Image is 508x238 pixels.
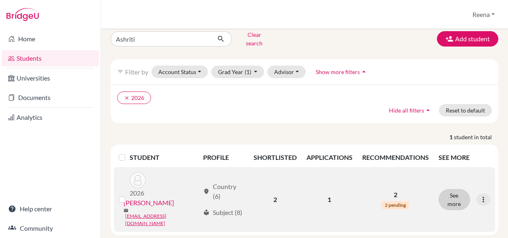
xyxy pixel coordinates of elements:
span: student in total [454,133,498,141]
p: 2 [362,190,429,200]
button: Add student [437,31,498,47]
th: SEE MORE [434,148,495,167]
span: Filter by [125,68,148,76]
th: STUDENT [130,148,199,167]
td: 1 [302,167,357,232]
i: clear [124,95,130,101]
span: (1) [245,68,251,75]
button: clear2026 [117,91,151,104]
a: Documents [2,89,99,106]
a: Home [2,31,99,47]
div: Country (6) [203,182,244,201]
div: Subject (8) [203,208,242,217]
button: Hide all filtersarrow_drop_up [382,104,439,117]
input: Find student by name... [111,31,211,47]
a: Community [2,220,99,236]
button: Account Status [151,66,208,78]
p: 2026 [130,188,146,198]
button: See more [439,189,470,210]
img: Bridge-U [6,8,39,21]
th: PROFILE [198,148,249,167]
button: Reena [469,7,498,22]
span: mail [124,208,128,213]
span: Show more filters [316,68,360,75]
a: Help center [2,201,99,217]
strong: 1 [449,133,454,141]
th: APPLICATIONS [302,148,357,167]
span: Hide all filters [389,107,424,114]
th: RECOMMENDATIONS [357,148,434,167]
img: Aggarwal, Ashriti [130,172,146,188]
a: [PERSON_NAME] [124,198,174,208]
a: Universities [2,70,99,86]
span: 2 pending [382,201,409,209]
span: location_on [203,188,210,195]
td: 2 [249,167,302,232]
a: Students [2,50,99,66]
button: Show more filtersarrow_drop_up [309,66,375,78]
button: Reset to default [439,104,492,117]
a: Analytics [2,109,99,125]
i: arrow_drop_up [424,106,432,114]
i: arrow_drop_up [360,68,368,76]
button: Clear search [232,28,277,49]
th: SHORTLISTED [249,148,302,167]
span: local_library [203,209,210,216]
button: Advisor [267,66,306,78]
a: [EMAIL_ADDRESS][DOMAIN_NAME] [125,212,200,227]
button: Grad Year(1) [211,66,264,78]
i: filter_list [117,68,124,75]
